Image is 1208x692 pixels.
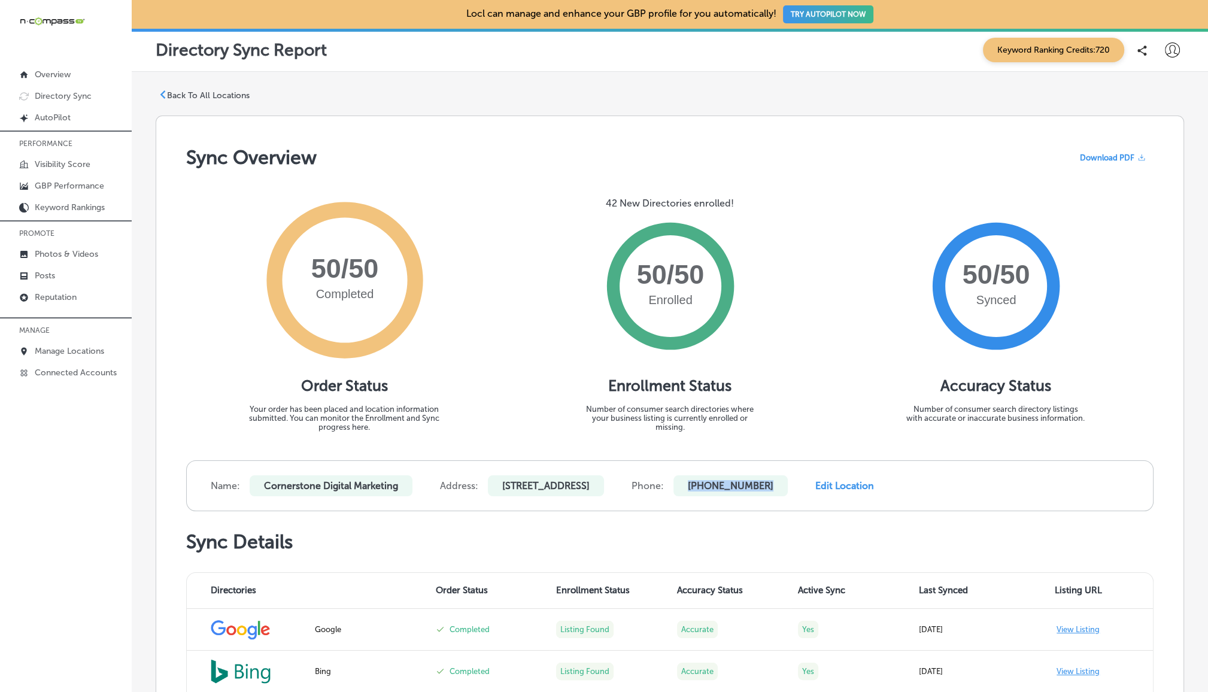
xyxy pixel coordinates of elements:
[1057,667,1100,676] a: View Listing
[670,573,791,609] th: Accuracy Status
[815,480,874,491] a: Edit Location
[211,480,240,491] label: Name:
[798,663,818,680] label: Yes
[1080,153,1134,162] span: Download PDF
[912,609,1033,651] td: [DATE]
[791,573,912,609] th: Active Sync
[167,90,250,101] p: Back To All Locations
[211,659,271,684] img: bing_Jjgns0f.png
[35,346,104,356] p: Manage Locations
[606,198,734,209] p: 42 New Directories enrolled!
[673,475,788,496] p: [PHONE_NUMBER]
[1032,573,1153,609] th: Listing URL
[159,90,250,101] a: Back To All Locations
[35,113,71,123] p: AutoPilot
[608,377,732,395] h1: Enrollment Status
[677,663,718,680] label: Accurate
[450,667,490,676] label: Completed
[35,202,105,213] p: Keyword Rankings
[186,146,317,169] h1: Sync Overview
[798,621,818,638] label: Yes
[632,480,664,491] label: Phone:
[488,475,604,496] p: [STREET_ADDRESS]
[19,16,85,27] img: 660ab0bf-5cc7-4cb8-ba1c-48b5ae0f18e60NCTV_CLogo_TV_Black_-500x88.png
[211,618,271,641] img: google.png
[429,573,550,609] th: Order Status
[186,530,1154,553] h1: Sync Details
[35,159,90,169] p: Visibility Score
[301,377,388,395] h1: Order Status
[783,5,873,23] button: TRY AUTOPILOT NOW
[35,69,71,80] p: Overview
[315,625,421,634] div: Google
[580,405,760,432] p: Number of consumer search directories where your business listing is currently enrolled or missing.
[549,573,670,609] th: Enrollment Status
[239,405,449,432] p: Your order has been placed and location information submitted. You can monitor the Enrollment and...
[35,292,77,302] p: Reputation
[35,271,55,281] p: Posts
[912,573,1033,609] th: Last Synced
[250,475,412,496] p: Cornerstone Digital Marketing
[156,40,327,60] p: Directory Sync Report
[35,91,92,101] p: Directory Sync
[35,368,117,378] p: Connected Accounts
[187,573,308,609] th: Directories
[315,667,421,676] div: Bing
[940,377,1051,395] h1: Accuracy Status
[556,621,614,638] label: Listing Found
[556,663,614,680] label: Listing Found
[1057,625,1100,634] a: View Listing
[440,480,478,491] label: Address:
[450,625,490,634] label: Completed
[35,181,104,191] p: GBP Performance
[677,621,718,638] label: Accurate
[906,405,1085,423] p: Number of consumer search directory listings with accurate or inaccurate business information.
[983,38,1124,62] span: Keyword Ranking Credits: 720
[35,249,98,259] p: Photos & Videos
